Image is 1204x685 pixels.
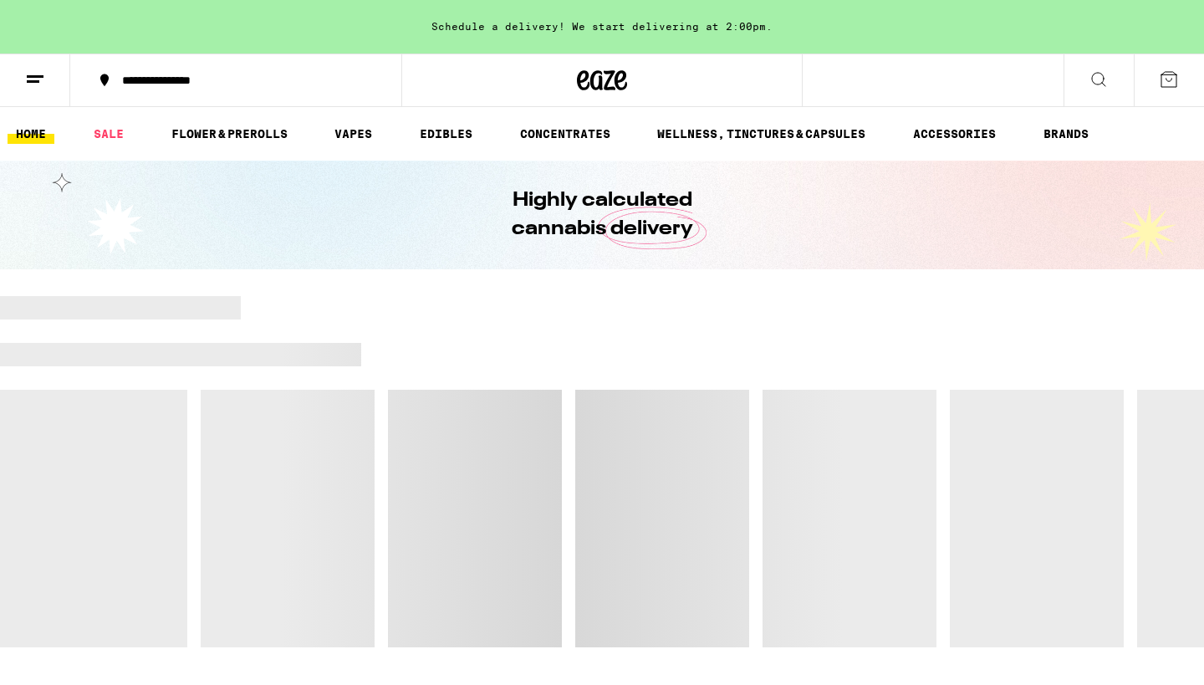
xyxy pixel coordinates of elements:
[411,124,481,144] a: EDIBLES
[85,124,132,144] a: SALE
[8,124,54,144] a: HOME
[1035,124,1097,144] button: BRANDS
[649,124,874,144] a: WELLNESS, TINCTURES & CAPSULES
[326,124,380,144] a: VAPES
[512,124,619,144] a: CONCENTRATES
[163,124,296,144] a: FLOWER & PREROLLS
[905,124,1004,144] a: ACCESSORIES
[464,187,740,243] h1: Highly calculated cannabis delivery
